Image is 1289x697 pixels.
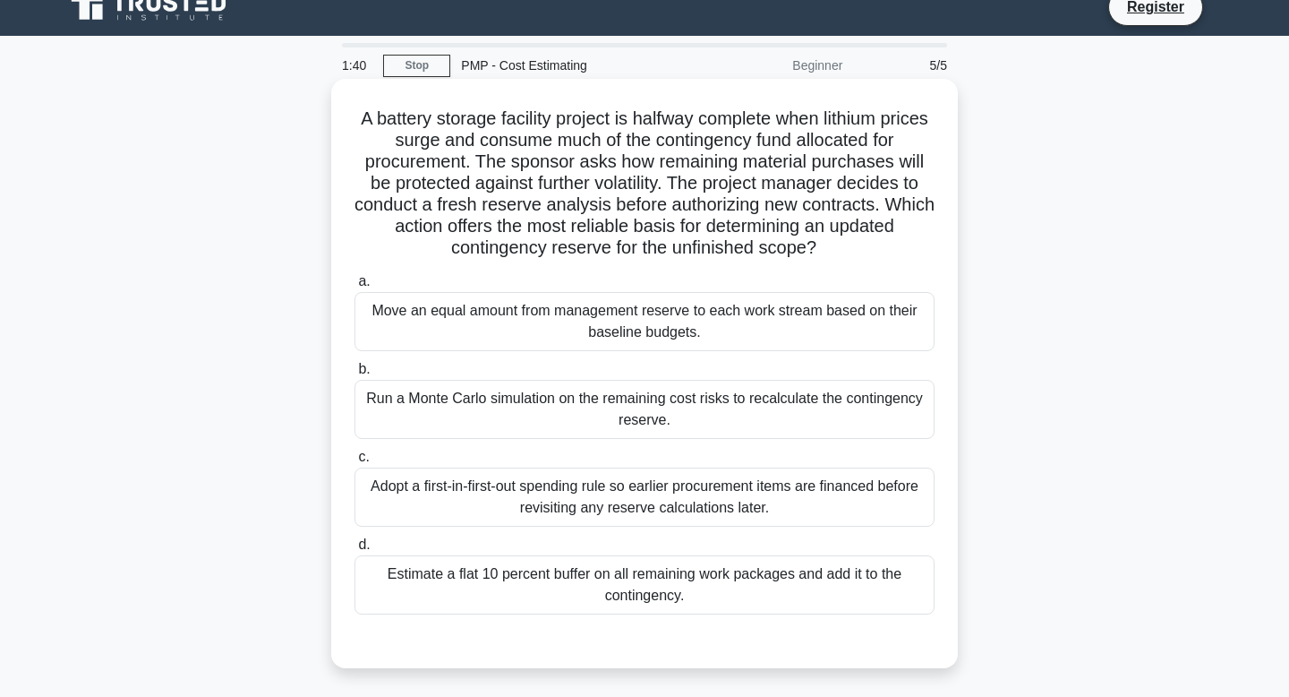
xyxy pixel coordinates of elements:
span: d. [358,537,370,552]
div: Beginner [696,47,853,83]
span: a. [358,273,370,288]
span: b. [358,361,370,376]
span: c. [358,449,369,464]
div: 1:40 [331,47,383,83]
div: Estimate a flat 10 percent buffer on all remaining work packages and add it to the contingency. [354,555,935,615]
div: Run a Monte Carlo simulation on the remaining cost risks to recalculate the contingency reserve. [354,380,935,439]
div: 5/5 [853,47,958,83]
div: Move an equal amount from management reserve to each work stream based on their baseline budgets. [354,292,935,351]
div: Adopt a first-in-first-out spending rule so earlier procurement items are financed before revisit... [354,468,935,527]
h5: A battery storage facility project is halfway complete when lithium prices surge and consume much... [353,108,936,260]
div: PMP - Cost Estimating [450,47,696,83]
a: Stop [383,55,450,77]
